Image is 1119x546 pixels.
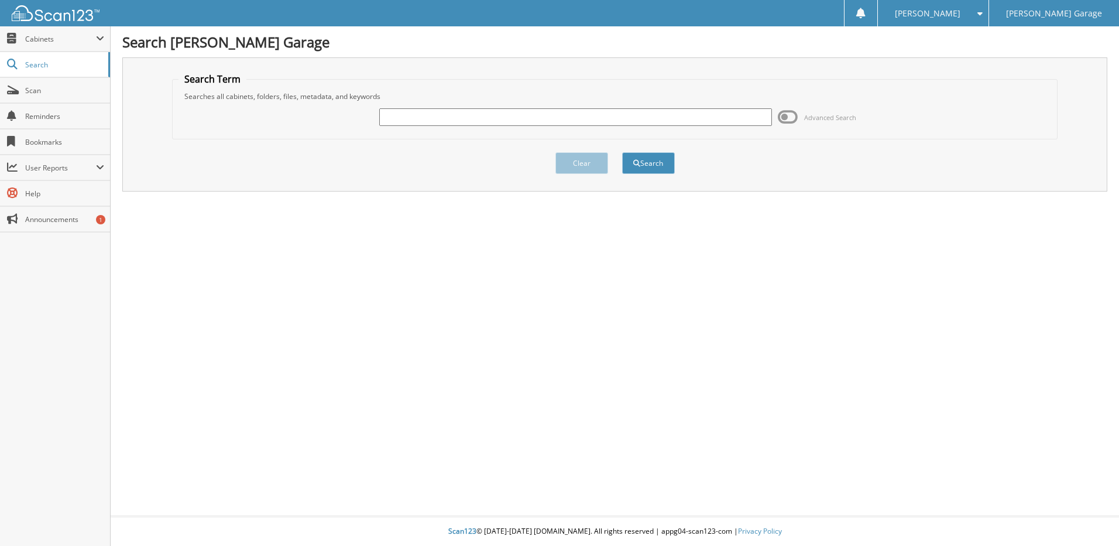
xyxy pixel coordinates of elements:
[25,34,96,44] span: Cabinets
[179,73,246,86] legend: Search Term
[25,86,104,95] span: Scan
[12,5,99,21] img: scan123-logo-white.svg
[25,189,104,199] span: Help
[25,137,104,147] span: Bookmarks
[25,163,96,173] span: User Reports
[25,214,104,224] span: Announcements
[179,91,1051,101] div: Searches all cabinets, folders, files, metadata, and keywords
[622,152,675,174] button: Search
[111,517,1119,546] div: © [DATE]-[DATE] [DOMAIN_NAME]. All rights reserved | appg04-scan123-com |
[804,113,856,122] span: Advanced Search
[25,111,104,121] span: Reminders
[738,526,782,536] a: Privacy Policy
[96,215,105,224] div: 1
[555,152,608,174] button: Clear
[25,60,102,70] span: Search
[895,10,960,17] span: [PERSON_NAME]
[1006,10,1102,17] span: [PERSON_NAME] Garage
[122,32,1107,52] h1: Search [PERSON_NAME] Garage
[448,526,476,536] span: Scan123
